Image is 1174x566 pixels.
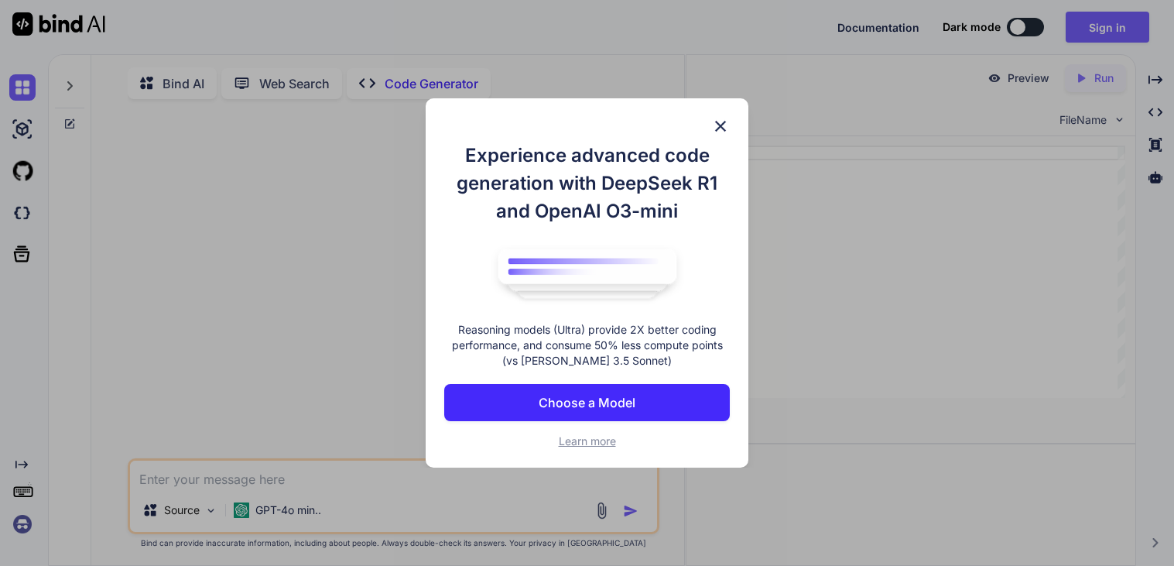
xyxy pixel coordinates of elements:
[444,322,730,369] p: Reasoning models (Ultra) provide 2X better coding performance, and consume 50% less compute point...
[711,117,730,135] img: close
[444,384,730,421] button: Choose a Model
[539,393,635,412] p: Choose a Model
[559,434,616,448] span: Learn more
[444,142,730,225] h1: Experience advanced code generation with DeepSeek R1 and OpenAI O3-mini
[487,241,688,307] img: bind logo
